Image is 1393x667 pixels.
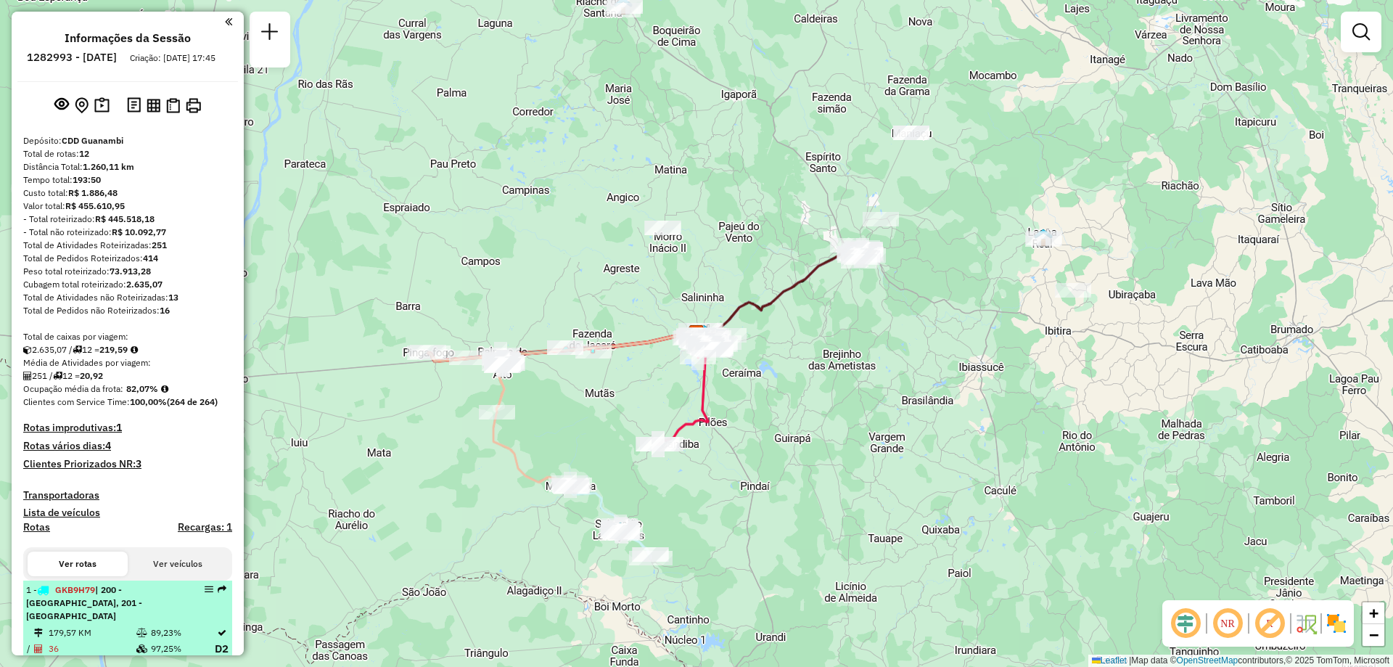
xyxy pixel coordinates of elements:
i: Total de rotas [73,345,82,354]
div: Total de Pedidos Roteirizados: [23,252,232,265]
a: Zoom out [1363,624,1384,646]
img: Fluxo de ruas [1294,612,1318,635]
strong: 82,07% [126,383,158,394]
h4: Recargas: 1 [178,521,232,533]
div: Total de Atividades não Roteirizadas: [23,291,232,304]
h4: Rotas vários dias: [23,440,232,452]
a: Exibir filtros [1347,17,1376,46]
img: 400 UDC Full Guanambi [694,324,713,343]
button: Imprimir Rotas [183,95,204,116]
div: Tempo total: [23,173,232,187]
td: / [26,640,33,658]
strong: 193:50 [73,174,101,185]
button: Visualizar relatório de Roteirização [144,95,163,115]
td: 36 [48,640,136,658]
h6: 1282993 - [DATE] [27,51,117,64]
div: - Total roteirizado: [23,213,232,226]
img: Lagoa Real [1034,228,1053,247]
h4: Informações da Sessão [65,31,191,45]
strong: 219,59 [99,344,128,355]
span: − [1369,626,1378,644]
strong: R$ 445.518,18 [95,213,155,224]
div: Total de Atividades Roteirizadas: [23,239,232,252]
a: Nova sessão e pesquisa [255,17,284,50]
strong: 2.635,07 [126,279,163,290]
td: 179,57 KM [48,626,136,640]
div: Depósito: [23,134,232,147]
button: Logs desbloquear sessão [124,94,144,117]
p: D2 [215,641,229,658]
strong: 73.913,28 [110,266,151,277]
strong: 16 [160,305,170,316]
div: Atividade não roteirizada - CAIO TEIXEIRA DOS SA [841,250,877,264]
div: Total de Pedidos não Roteirizados: [23,304,232,317]
i: Distância Total [34,629,43,637]
div: Média de Atividades por viagem: [23,356,232,369]
button: Centralizar mapa no depósito ou ponto de apoio [72,94,91,117]
img: Exibir/Ocultar setores [1325,612,1348,635]
div: Atividade não roteirizada - JOaO FERNANDES [1026,231,1062,245]
strong: (264 de 264) [167,396,218,407]
strong: 12 [79,148,89,159]
em: Rota exportada [218,585,226,594]
div: Custo total: [23,187,232,200]
div: Atividade não roteirizada - Merc Pocoes II [644,221,681,235]
strong: 414 [143,253,158,263]
i: % de utilização da cubagem [136,645,147,653]
td: 89,23% [150,626,214,640]
span: Ocupação média da frota: [23,383,123,394]
span: Ocultar deslocamento [1168,606,1203,641]
em: Média calculada utilizando a maior ocupação (%Peso ou %Cubagem) de cada rota da sessão. Rotas cro... [161,385,168,393]
button: Ver veículos [128,552,228,576]
div: Atividade não roteirizada - 59.921.271 MARCELO SILVA DAS NEVES [1055,283,1091,298]
i: Total de Atividades [34,645,43,653]
strong: 251 [152,240,167,250]
div: Criação: [DATE] 17:45 [124,52,221,65]
strong: 4 [105,439,111,452]
a: Leaflet [1092,655,1127,666]
div: Atividade não roteirizada - TIAGO DOS [604,3,641,17]
button: Visualizar Romaneio [163,95,183,116]
span: | [1129,655,1131,666]
button: Painel de Sugestão [91,94,112,117]
img: CDD Guanambi [687,324,706,343]
h4: Clientes Priorizados NR: [23,458,232,470]
h4: Rotas [23,521,50,533]
span: Exibir rótulo [1252,606,1287,641]
h4: Rotas improdutivas: [23,422,232,434]
strong: 100,00% [130,396,167,407]
strong: CDD Guanambi [62,135,123,146]
div: Atividade não roteirizada - SACOLaO 3 [893,126,929,140]
div: Peso total roteirizado: [23,265,232,278]
span: 1 - [26,584,142,621]
h4: Lista de veículos [23,507,232,519]
strong: 1.260,11 km [83,161,134,172]
strong: R$ 455.610,95 [65,200,125,211]
strong: 1 [116,421,122,434]
h4: Transportadoras [23,489,232,502]
button: Ver rotas [28,552,128,576]
div: Valor total: [23,200,232,213]
i: Meta Caixas/viagem: 205,07 Diferença: 14,52 [131,345,138,354]
i: % de utilização do peso [136,629,147,637]
div: Cubagem total roteirizado: [23,278,232,291]
span: Ocultar NR [1210,606,1245,641]
a: OpenStreetMap [1177,655,1238,666]
img: Sebastião das Laranjeiras [611,521,630,540]
span: | 200 - [GEOGRAPHIC_DATA], 201 - [GEOGRAPHIC_DATA] [26,584,142,621]
a: Clique aqui para minimizar o painel [225,13,232,30]
a: Zoom in [1363,602,1384,624]
strong: R$ 10.092,77 [112,226,166,237]
i: Total de Atividades [23,372,32,380]
strong: 3 [136,457,141,470]
div: - Total não roteirizado: [23,226,232,239]
span: GKB9H79 [55,584,95,595]
div: Atividade não roteirizada - 59.892.271 ISABELA ISIS LEMOS DAVID [841,254,877,269]
div: Distância Total: [23,160,232,173]
div: Atividade não roteirizada - MERCADO FERNANDES [863,212,899,226]
em: Opções [205,585,213,594]
strong: 13 [168,292,178,303]
strong: 20,92 [80,370,103,381]
strong: R$ 1.886,48 [68,187,118,198]
i: Total de rotas [53,372,62,380]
